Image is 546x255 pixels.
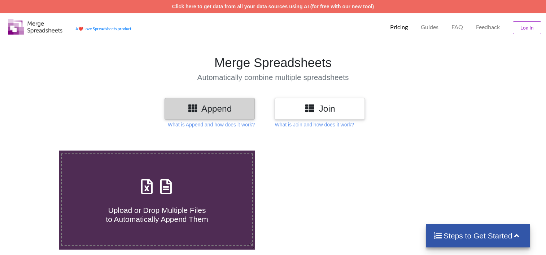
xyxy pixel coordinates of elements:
[78,26,83,31] span: heart
[513,21,541,34] button: Log In
[280,103,359,114] h3: Join
[476,24,500,30] span: Feedback
[8,19,62,35] img: Logo.png
[170,103,249,114] h3: Append
[421,23,438,31] p: Guides
[172,4,374,9] a: Click here to get data from all your data sources using AI (for free with our new tool)
[433,231,523,240] h4: Steps to Get Started
[451,23,463,31] p: FAQ
[275,121,354,128] p: What is Join and how does it work?
[75,26,131,31] a: AheartLove Spreadsheets product
[390,23,408,31] p: Pricing
[106,206,208,223] span: Upload or Drop Multiple Files to Automatically Append Them
[168,121,255,128] p: What is Append and how does it work?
